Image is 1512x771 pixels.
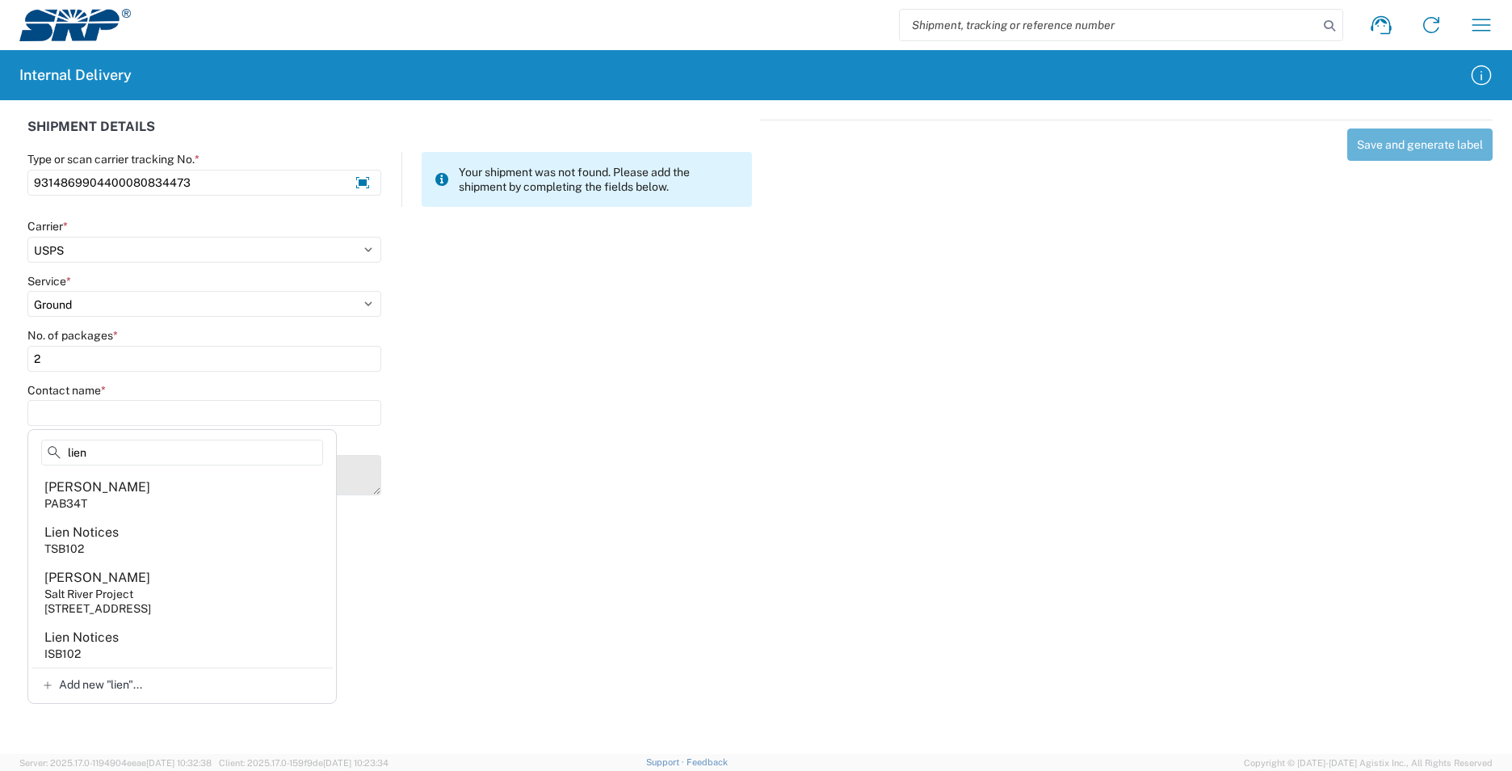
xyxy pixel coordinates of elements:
[1244,756,1493,770] span: Copyright © [DATE]-[DATE] Agistix Inc., All Rights Reserved
[44,587,133,601] div: Salt River Project
[44,569,150,587] div: [PERSON_NAME]
[323,758,388,768] span: [DATE] 10:23:34
[900,10,1318,40] input: Shipment, tracking or reference number
[27,219,68,234] label: Carrier
[19,758,212,768] span: Server: 2025.17.0-1194904eeae
[27,120,752,152] div: SHIPMENT DETAILS
[27,328,118,343] label: No. of packages
[19,65,132,85] h2: Internal Delivery
[44,629,119,647] div: Lien Notices
[27,383,106,398] label: Contact name
[44,524,119,541] div: Lien Notices
[646,757,687,767] a: Support
[219,758,388,768] span: Client: 2025.17.0-159f9de
[27,152,199,166] label: Type or scan carrier tracking No.
[44,541,84,556] div: TSB102
[146,758,212,768] span: [DATE] 10:32:38
[44,496,87,511] div: PAB34T
[44,601,151,616] div: [STREET_ADDRESS]
[459,165,739,194] span: Your shipment was not found. Please add the shipment by completing the fields below.
[687,757,728,767] a: Feedback
[27,274,71,289] label: Service
[59,677,142,692] span: Add new "lien"...
[44,478,150,496] div: [PERSON_NAME]
[44,647,81,661] div: ISB102
[19,9,131,41] img: srp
